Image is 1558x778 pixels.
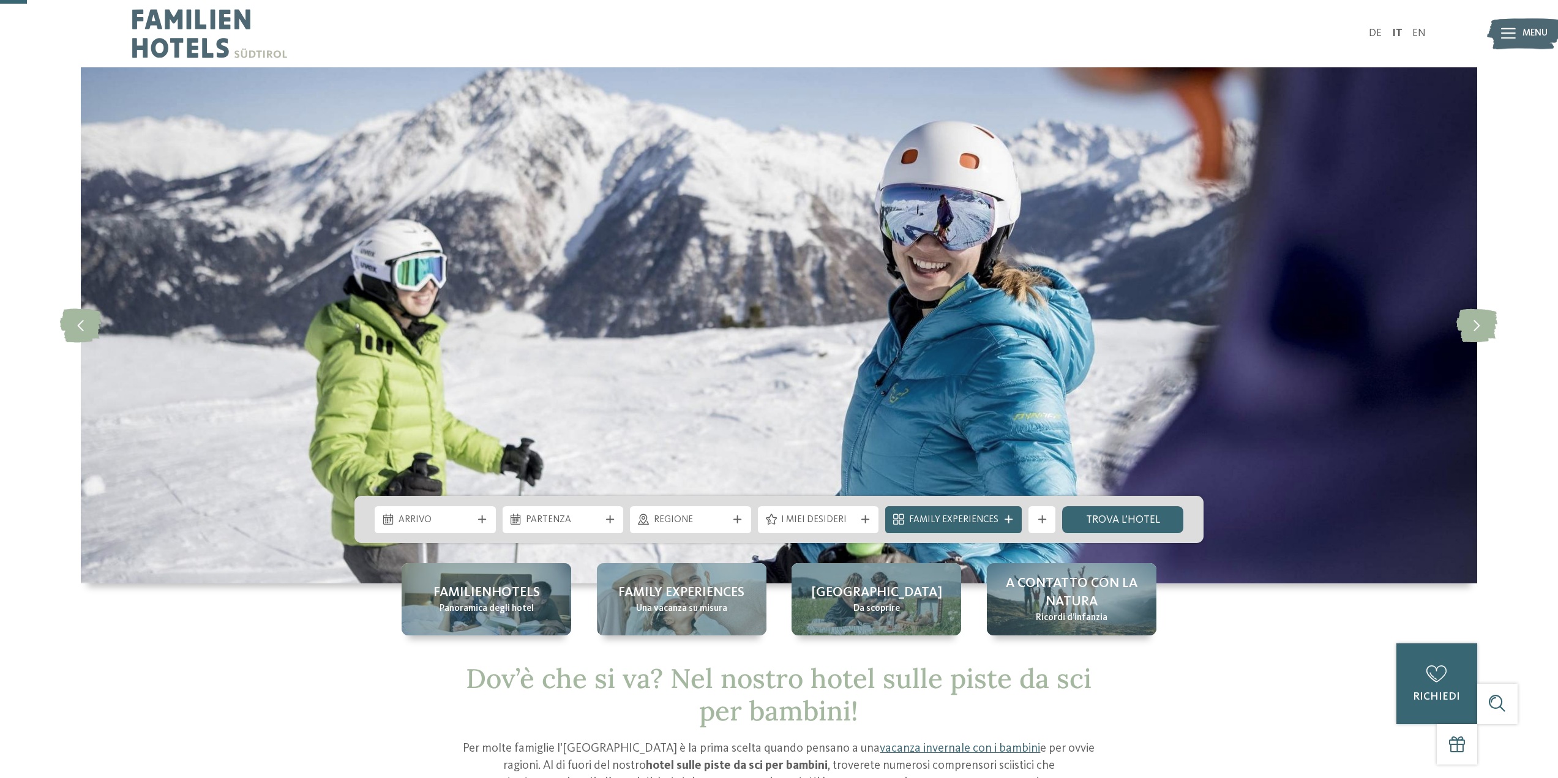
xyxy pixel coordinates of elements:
[440,602,534,616] span: Panoramica degli hotel
[1412,28,1426,39] a: EN
[81,67,1477,583] img: Hotel sulle piste da sci per bambini: divertimento senza confini
[853,602,900,616] span: Da scoprire
[1062,506,1183,533] a: trova l’hotel
[1522,27,1548,40] span: Menu
[987,563,1156,635] a: Hotel sulle piste da sci per bambini: divertimento senza confini A contatto con la natura Ricordi...
[811,583,942,602] span: [GEOGRAPHIC_DATA]
[1413,692,1460,702] span: richiedi
[1036,612,1107,625] span: Ricordi d’infanzia
[1000,574,1143,612] span: A contatto con la natura
[433,583,540,602] span: Familienhotels
[1369,28,1382,39] a: DE
[597,563,766,635] a: Hotel sulle piste da sci per bambini: divertimento senza confini Family experiences Una vacanza s...
[466,661,1092,728] span: Dov’è che si va? Nel nostro hotel sulle piste da sci per bambini!
[399,514,473,527] span: Arrivo
[654,514,728,527] span: Regione
[618,583,744,602] span: Family experiences
[1392,28,1403,39] a: IT
[526,514,600,527] span: Partenza
[880,742,1040,755] a: vacanza invernale con i bambini
[402,563,571,635] a: Hotel sulle piste da sci per bambini: divertimento senza confini Familienhotels Panoramica degli ...
[646,760,828,772] strong: hotel sulle piste da sci per bambini
[1396,643,1477,724] a: richiedi
[781,514,855,527] span: I miei desideri
[909,514,998,527] span: Family Experiences
[636,602,727,616] span: Una vacanza su misura
[792,563,961,635] a: Hotel sulle piste da sci per bambini: divertimento senza confini [GEOGRAPHIC_DATA] Da scoprire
